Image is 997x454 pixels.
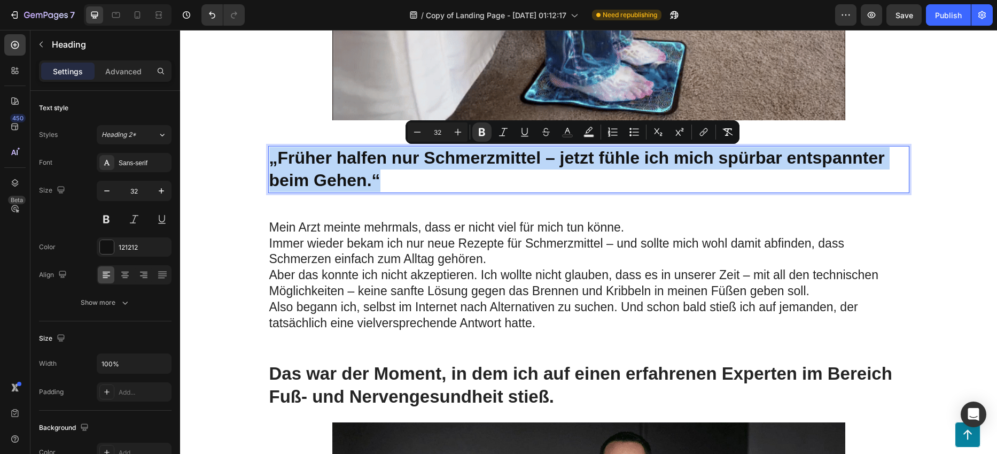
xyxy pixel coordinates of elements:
[39,183,67,198] div: Size
[39,332,67,346] div: Size
[406,120,739,144] div: Editor contextual toolbar
[201,4,245,26] div: Undo/Redo
[8,196,26,204] div: Beta
[961,402,986,427] div: Open Intercom Messenger
[39,359,57,368] div: Width
[39,103,68,113] div: Text style
[426,10,566,21] span: Copy of Landing Page - [DATE] 01:12:17
[70,9,75,21] p: 7
[886,4,922,26] button: Save
[39,158,52,167] div: Font
[81,297,130,308] div: Show more
[119,388,169,397] div: Add...
[180,30,997,454] iframe: Design area
[4,4,80,26] button: 7
[39,387,64,397] div: Padding
[105,66,142,77] p: Advanced
[10,114,26,122] div: 450
[421,10,424,21] span: /
[895,11,913,20] span: Save
[119,158,169,168] div: Sans-serif
[39,268,69,282] div: Align
[97,125,172,144] button: Heading 2*
[119,243,169,252] div: 121212
[935,10,962,21] div: Publish
[39,130,58,140] div: Styles
[603,10,657,20] span: Need republishing
[926,4,971,26] button: Publish
[39,293,172,312] button: Show more
[53,66,83,77] p: Settings
[102,130,136,140] span: Heading 2*
[39,242,56,252] div: Color
[52,38,167,51] p: Heading
[39,421,91,435] div: Background
[97,354,171,373] input: Auto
